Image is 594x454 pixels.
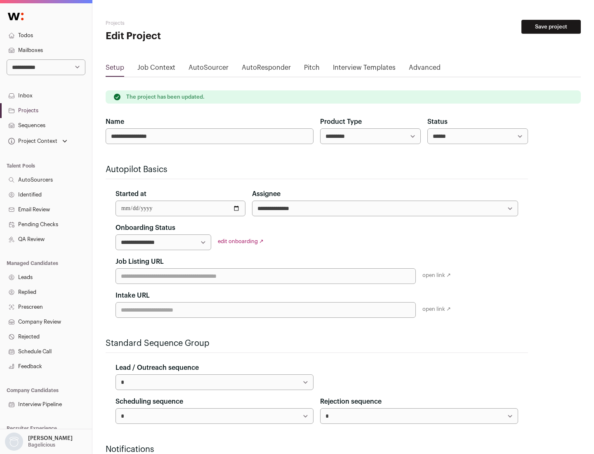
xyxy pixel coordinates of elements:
label: Product Type [320,117,362,127]
a: AutoSourcer [189,63,229,76]
button: Open dropdown [3,433,74,451]
p: Bagelicious [28,442,55,448]
a: Job Context [137,63,175,76]
label: Intake URL [115,291,150,300]
a: Setup [106,63,124,76]
a: Advanced [409,63,441,76]
p: The project has been updated. [126,94,205,100]
label: Status [427,117,448,127]
label: Onboarding Status [115,223,175,233]
img: nopic.png [5,433,23,451]
p: [PERSON_NAME] [28,435,73,442]
div: Project Context [7,138,57,144]
label: Name [106,117,124,127]
h2: Standard Sequence Group [106,338,528,349]
button: Save project [521,20,581,34]
label: Lead / Outreach sequence [115,363,199,373]
h2: Projects [106,20,264,26]
label: Scheduling sequence [115,397,183,407]
a: edit onboarding ↗ [218,239,264,244]
a: AutoResponder [242,63,291,76]
a: Interview Templates [333,63,396,76]
a: Pitch [304,63,320,76]
img: Wellfound [3,8,28,25]
button: Open dropdown [7,135,69,147]
label: Assignee [252,189,280,199]
label: Rejection sequence [320,397,382,407]
label: Started at [115,189,146,199]
h2: Autopilot Basics [106,164,528,175]
label: Job Listing URL [115,257,164,267]
h1: Edit Project [106,30,264,43]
